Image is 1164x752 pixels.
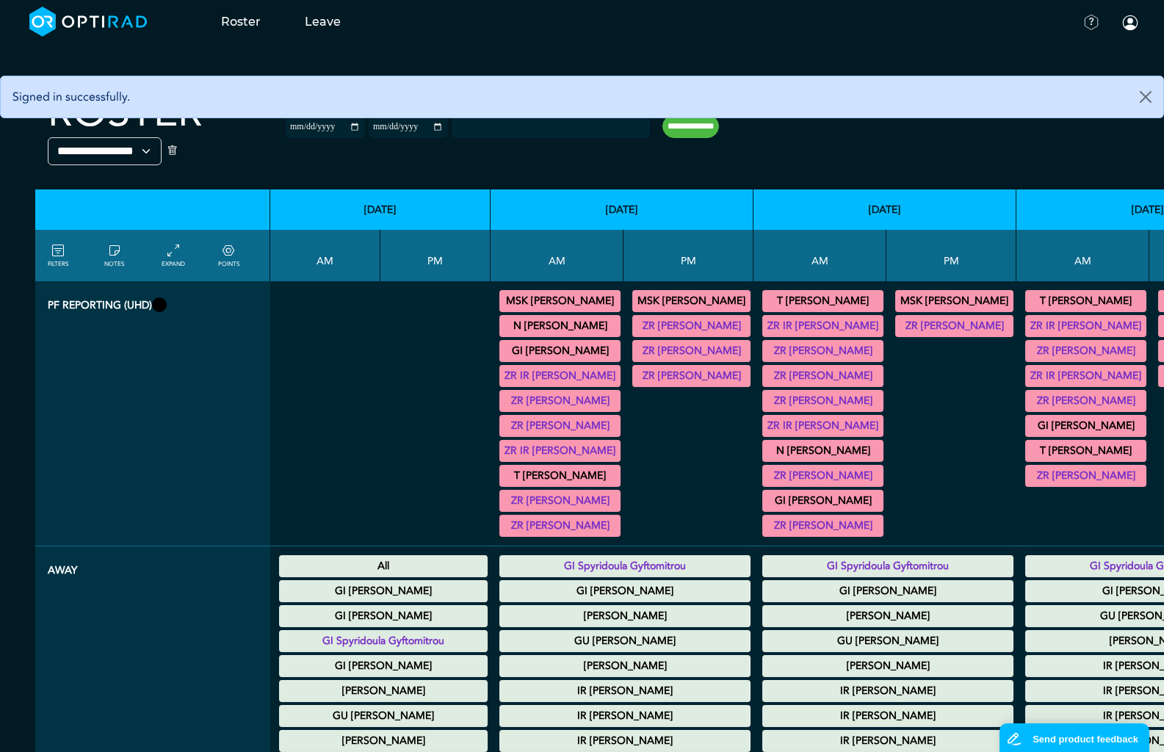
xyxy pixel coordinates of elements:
[762,490,883,512] div: General XR 10:30 - 11:00
[623,230,753,281] th: PM
[279,680,488,702] div: Annual Leave 00:00 - 23:59
[104,242,124,269] a: show/hide notes
[499,315,621,337] div: General XR 07:00 - 08:00
[499,705,751,727] div: Annual Leave 00:00 - 23:59
[279,630,488,652] div: Annual Leave 00:00 - 23:59
[1025,415,1146,437] div: General XR 11:00 - 12:00
[1016,230,1149,281] th: AM
[502,682,748,700] summary: IR [PERSON_NAME]
[1027,367,1144,385] summary: ZR IR [PERSON_NAME]
[270,230,380,281] th: AM
[762,515,883,537] div: General XR 11:00 - 12:00
[281,582,485,600] summary: GI [PERSON_NAME]
[499,290,621,312] div: General XR 07:00 - 08:00
[502,467,618,485] summary: T [PERSON_NAME]
[491,230,623,281] th: AM
[762,580,1013,602] div: Annual Leave 00:00 - 23:59
[764,492,881,510] summary: GI [PERSON_NAME]
[1027,342,1144,360] summary: ZR [PERSON_NAME]
[1027,317,1144,335] summary: ZR IR [PERSON_NAME]
[762,415,883,437] div: General XR 08:30 - 09:00
[632,290,751,312] div: General XR 12:00 - 13:00
[502,442,618,460] summary: ZR IR [PERSON_NAME]
[281,682,485,700] summary: [PERSON_NAME]
[632,365,751,387] div: General XR 14:00 - 15:00
[1027,417,1144,435] summary: GI [PERSON_NAME]
[502,492,618,510] summary: ZR [PERSON_NAME]
[762,630,1013,652] div: Sick Leave 00:00 - 23:59
[281,632,485,650] summary: GI Spyridoula Gyftomitrou
[764,467,881,485] summary: ZR [PERSON_NAME]
[499,680,751,702] div: Annual Leave 00:00 - 23:59
[764,632,1011,650] summary: GU [PERSON_NAME]
[279,730,488,752] div: Annual Leave 00:00 - 23:59
[762,340,883,362] div: General XR 08:00 - 09:00
[281,557,485,575] summary: All
[762,290,883,312] div: General XR 08:00 - 09:00
[499,340,621,362] div: General XR 08:00 - 09:00
[762,315,883,337] div: General XR 08:00 - 09:00
[502,417,618,435] summary: ZR [PERSON_NAME]
[502,392,618,410] summary: ZR [PERSON_NAME]
[764,292,881,310] summary: T [PERSON_NAME]
[762,555,1013,577] div: Annual Leave 00:00 - 23:59
[764,607,1011,625] summary: [PERSON_NAME]
[635,317,748,335] summary: ZR [PERSON_NAME]
[502,342,618,360] summary: GI [PERSON_NAME]
[502,557,748,575] summary: GI Spyridoula Gyftomitrou
[499,555,751,577] div: Annual Leave 00:00 - 23:59
[764,682,1011,700] summary: IR [PERSON_NAME]
[764,517,881,535] summary: ZR [PERSON_NAME]
[1027,392,1144,410] summary: ZR [PERSON_NAME]
[762,730,1013,752] div: Annual Leave 00:00 - 23:59
[499,630,751,652] div: Sick Leave 00:00 - 23:59
[499,465,621,487] div: General XR 09:00 - 10:00
[279,555,488,577] div: National Holiday: Summer bank holiday 00:00 - 23:59
[764,557,1011,575] summary: GI Spyridoula Gyftomitrou
[1027,467,1144,485] summary: ZR [PERSON_NAME]
[1027,442,1144,460] summary: T [PERSON_NAME]
[281,707,485,725] summary: GU [PERSON_NAME]
[762,680,1013,702] div: Annual Leave 00:00 - 23:59
[491,189,753,230] th: [DATE]
[502,657,748,675] summary: [PERSON_NAME]
[632,340,751,362] div: General XR 13:00 - 14:00
[499,490,621,512] div: General XR 09:30 - 10:00
[502,707,748,725] summary: IR [PERSON_NAME]
[279,605,488,627] div: Annual Leave 00:00 - 23:59
[886,230,1016,281] th: PM
[502,292,618,310] summary: MSK [PERSON_NAME]
[897,292,1011,310] summary: MSK [PERSON_NAME]
[762,390,883,412] div: General XR 08:00 - 11:00
[502,317,618,335] summary: N [PERSON_NAME]
[1025,465,1146,487] div: General XR 11:00 - 12:00
[281,657,485,675] summary: GI [PERSON_NAME]
[895,290,1013,312] div: General XR 13:00 - 14:00
[632,315,751,337] div: General XR 12:00 - 14:00
[279,655,488,677] div: Annual Leave 00:00 - 23:59
[502,367,618,385] summary: ZR IR [PERSON_NAME]
[764,442,881,460] summary: N [PERSON_NAME]
[764,342,881,360] summary: ZR [PERSON_NAME]
[764,657,1011,675] summary: [PERSON_NAME]
[1027,292,1144,310] summary: T [PERSON_NAME]
[502,607,748,625] summary: [PERSON_NAME]
[380,230,491,281] th: PM
[162,242,185,269] a: collapse/expand entries
[762,655,1013,677] div: Annual Leave 00:00 - 23:59
[499,440,621,462] div: General XR 08:30 - 09:00
[635,342,748,360] summary: ZR [PERSON_NAME]
[762,365,883,387] div: General XR 08:00 - 09:00
[897,317,1011,335] summary: ZR [PERSON_NAME]
[499,655,751,677] div: Annual Leave 00:00 - 23:59
[499,415,621,437] div: General XR 08:00 - 09:00
[764,392,881,410] summary: ZR [PERSON_NAME]
[502,582,748,600] summary: GI [PERSON_NAME]
[499,730,751,752] div: Annual Leave 00:00 - 23:59
[502,732,748,750] summary: IR [PERSON_NAME]
[502,632,748,650] summary: GU [PERSON_NAME]
[499,580,751,602] div: Annual Leave 00:00 - 23:59
[281,732,485,750] summary: [PERSON_NAME]
[1025,365,1146,387] div: General XR 08:30 - 09:00
[635,367,748,385] summary: ZR [PERSON_NAME]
